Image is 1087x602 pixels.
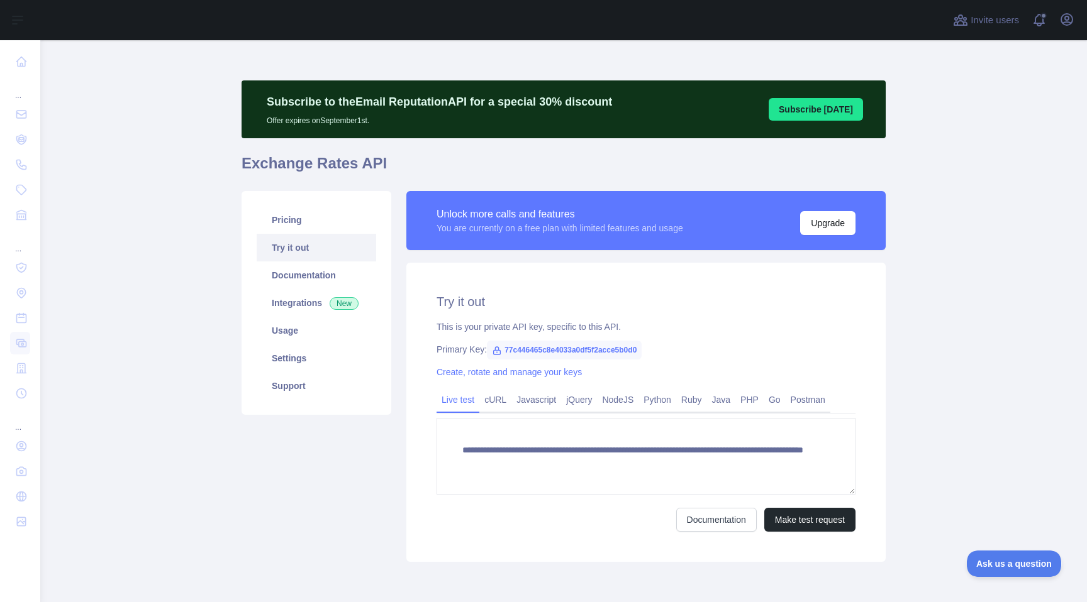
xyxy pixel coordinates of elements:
[257,234,376,261] a: Try it out
[764,508,856,532] button: Make test request
[764,390,786,410] a: Go
[267,93,612,111] p: Subscribe to the Email Reputation API for a special 30 % discount
[257,206,376,234] a: Pricing
[638,390,676,410] a: Python
[735,390,764,410] a: PHP
[267,111,612,126] p: Offer expires on September 1st.
[707,390,736,410] a: Java
[10,407,30,432] div: ...
[487,341,642,359] span: 77c446465c8e4033a0df5f2acce5b0d0
[800,211,856,235] button: Upgrade
[561,390,597,410] a: jQuery
[971,13,1019,28] span: Invite users
[437,207,683,222] div: Unlock more calls and features
[257,317,376,344] a: Usage
[437,320,856,333] div: This is your private API key, specific to this API.
[257,372,376,400] a: Support
[437,390,479,410] a: Live test
[479,390,511,410] a: cURL
[676,508,757,532] a: Documentation
[437,343,856,356] div: Primary Key:
[950,10,1022,30] button: Invite users
[437,367,582,377] a: Create, rotate and manage your keys
[511,390,561,410] a: Javascript
[330,297,359,310] span: New
[257,289,376,317] a: Integrations New
[597,390,638,410] a: NodeJS
[242,153,886,183] h1: Exchange Rates API
[967,550,1062,577] iframe: Toggle Customer Support
[769,98,863,121] button: Subscribe [DATE]
[676,390,707,410] a: Ruby
[437,222,683,234] div: You are currently on a free plan with limited features and usage
[257,344,376,372] a: Settings
[10,229,30,254] div: ...
[10,75,30,101] div: ...
[257,261,376,289] a: Documentation
[437,293,856,310] h2: Try it out
[786,390,830,410] a: Postman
